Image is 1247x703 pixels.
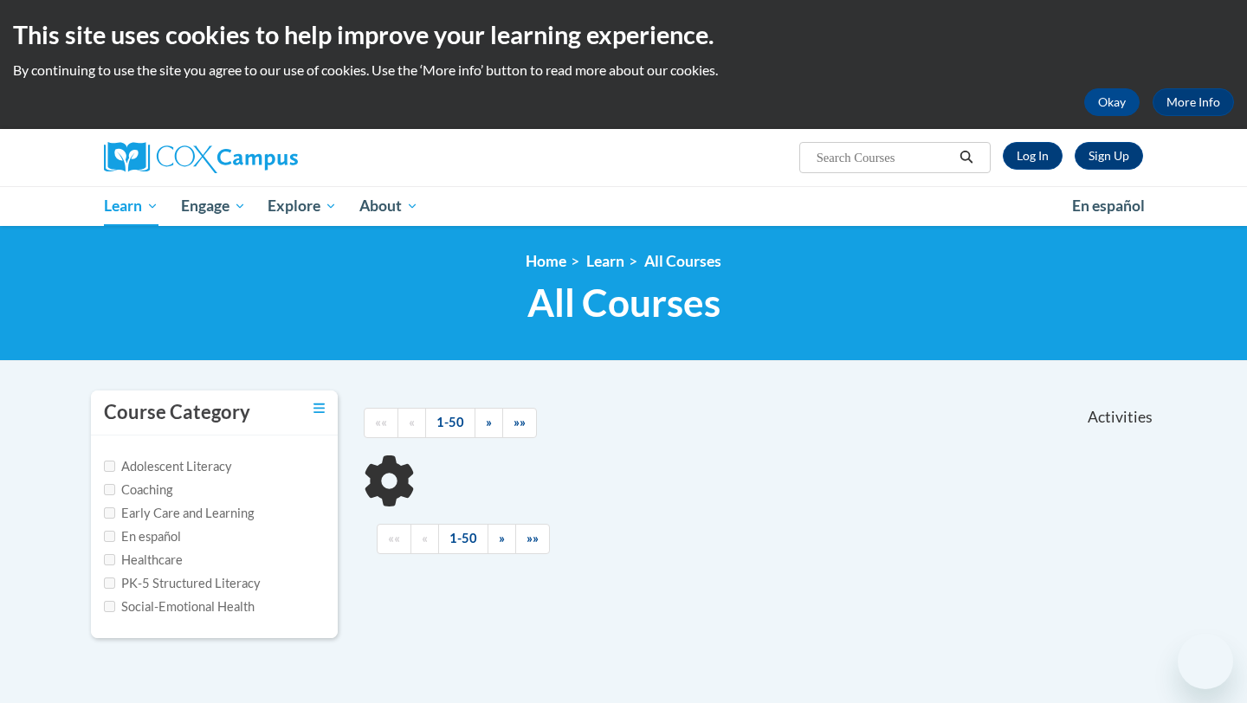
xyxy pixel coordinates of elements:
[104,554,115,565] input: Checkbox for Options
[104,399,250,426] h3: Course Category
[953,147,979,168] button: Search
[1075,142,1143,170] a: Register
[526,252,566,270] a: Home
[170,186,257,226] a: Engage
[377,524,411,554] a: Begining
[475,408,503,438] a: Next
[409,415,415,429] span: «
[397,408,426,438] a: Previous
[1178,634,1233,689] iframe: Button to launch messaging window
[104,142,433,173] a: Cox Campus
[13,61,1234,80] p: By continuing to use the site you agree to our use of cookies. Use the ‘More info’ button to read...
[486,415,492,429] span: »
[586,252,624,270] a: Learn
[359,196,418,216] span: About
[104,531,115,542] input: Checkbox for Options
[104,461,115,472] input: Checkbox for Options
[1153,88,1234,116] a: More Info
[104,507,115,519] input: Checkbox for Options
[488,524,516,554] a: Next
[104,597,255,616] label: Social-Emotional Health
[348,186,430,226] a: About
[268,196,337,216] span: Explore
[515,524,550,554] a: End
[104,527,181,546] label: En español
[422,531,428,545] span: «
[1084,88,1140,116] button: Okay
[1072,197,1145,215] span: En español
[13,17,1234,52] h2: This site uses cookies to help improve your learning experience.
[502,408,537,438] a: End
[1003,142,1063,170] a: Log In
[425,408,475,438] a: 1-50
[104,504,254,523] label: Early Care and Learning
[438,524,488,554] a: 1-50
[644,252,721,270] a: All Courses
[104,484,115,495] input: Checkbox for Options
[104,142,298,173] img: Cox Campus
[104,480,172,500] label: Coaching
[527,531,539,545] span: »»
[104,551,183,570] label: Healthcare
[104,457,232,476] label: Adolescent Literacy
[527,280,720,326] span: All Courses
[410,524,439,554] a: Previous
[499,531,505,545] span: »
[104,196,158,216] span: Learn
[815,147,953,168] input: Search Courses
[181,196,246,216] span: Engage
[364,408,398,438] a: Begining
[1088,408,1153,427] span: Activities
[104,601,115,612] input: Checkbox for Options
[1061,188,1156,224] a: En español
[78,186,1169,226] div: Main menu
[514,415,526,429] span: »»
[93,186,170,226] a: Learn
[375,415,387,429] span: ««
[388,531,400,545] span: ««
[256,186,348,226] a: Explore
[313,399,325,418] a: Toggle collapse
[104,577,115,589] input: Checkbox for Options
[104,574,261,593] label: PK-5 Structured Literacy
